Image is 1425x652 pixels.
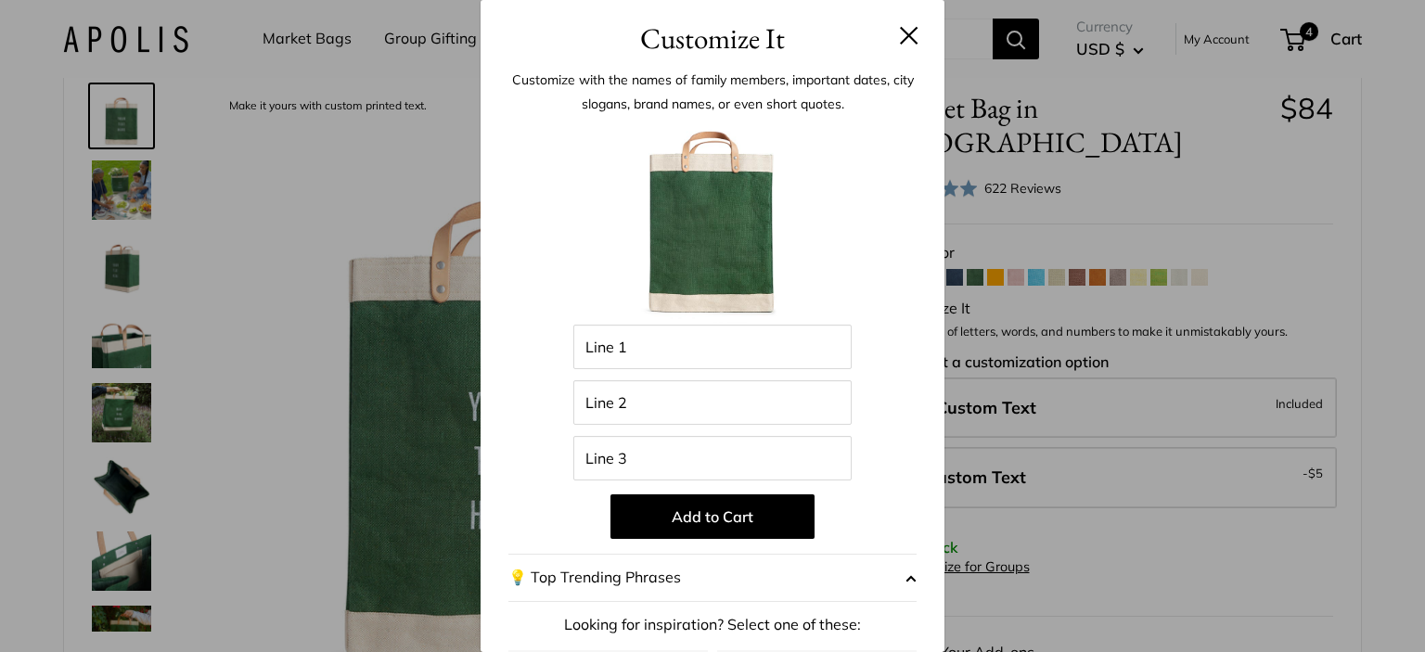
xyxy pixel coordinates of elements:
button: 💡 Top Trending Phrases [508,554,917,602]
img: Customizer_MB_Green.jpg [610,121,815,325]
button: Add to Cart [610,494,815,539]
h3: Customize It [508,17,917,60]
p: Looking for inspiration? Select one of these: [508,611,917,639]
p: Customize with the names of family members, important dates, city slogans, brand names, or even s... [508,68,917,116]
